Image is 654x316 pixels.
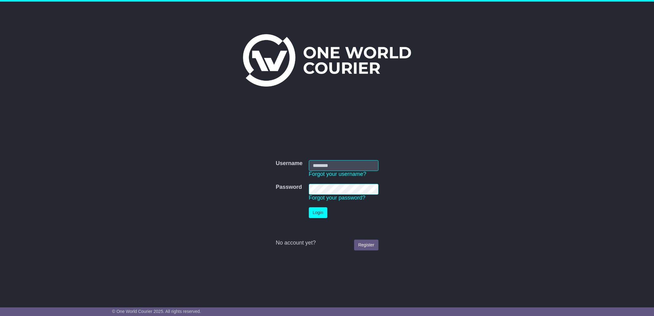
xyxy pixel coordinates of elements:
[243,34,411,87] img: One World
[276,240,378,246] div: No account yet?
[354,240,378,250] a: Register
[276,160,302,167] label: Username
[112,309,201,314] span: © One World Courier 2025. All rights reserved.
[309,195,365,201] a: Forgot your password?
[309,207,327,218] button: Login
[276,184,302,191] label: Password
[309,171,366,177] a: Forgot your username?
